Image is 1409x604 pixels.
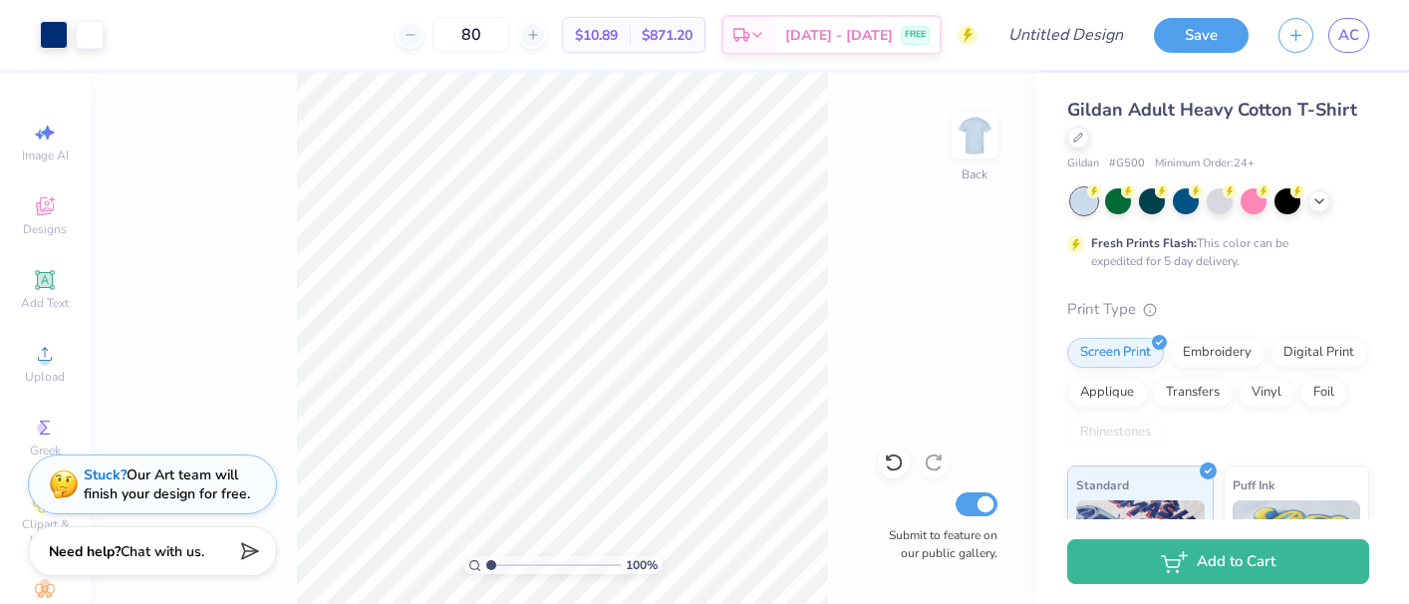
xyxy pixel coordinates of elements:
[1233,474,1274,495] span: Puff Ink
[1328,18,1369,53] a: AC
[22,148,69,163] span: Image AI
[642,25,693,46] span: $871.20
[1091,235,1197,251] strong: Fresh Prints Flash:
[21,295,69,311] span: Add Text
[575,25,618,46] span: $10.89
[1067,539,1369,584] button: Add to Cart
[30,443,61,458] span: Greek
[1155,155,1255,172] span: Minimum Order: 24 +
[905,28,926,42] span: FREE
[84,465,127,484] strong: Stuck?
[84,465,250,503] div: Our Art team will finish your design for free.
[878,526,997,562] label: Submit to feature on our public gallery.
[626,556,658,574] span: 100 %
[1233,500,1361,600] img: Puff Ink
[1170,338,1265,368] div: Embroidery
[1154,18,1249,53] button: Save
[1067,298,1369,321] div: Print Type
[785,25,893,46] span: [DATE] - [DATE]
[1153,378,1233,408] div: Transfers
[1338,24,1359,47] span: AC
[1109,155,1145,172] span: # G500
[1067,418,1164,448] div: Rhinestones
[1067,378,1147,408] div: Applique
[23,221,67,237] span: Designs
[121,542,204,561] span: Chat with us.
[1239,378,1294,408] div: Vinyl
[1076,474,1129,495] span: Standard
[1270,338,1367,368] div: Digital Print
[49,542,121,561] strong: Need help?
[25,369,65,385] span: Upload
[992,15,1139,55] input: Untitled Design
[1076,500,1205,600] img: Standard
[1067,98,1357,122] span: Gildan Adult Heavy Cotton T-Shirt
[962,165,987,183] div: Back
[1067,338,1164,368] div: Screen Print
[1300,378,1347,408] div: Foil
[1067,155,1099,172] span: Gildan
[955,116,994,155] img: Back
[432,17,510,53] input: – –
[1091,234,1336,270] div: This color can be expedited for 5 day delivery.
[10,516,80,548] span: Clipart & logos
